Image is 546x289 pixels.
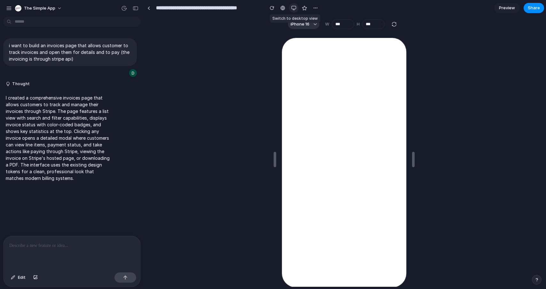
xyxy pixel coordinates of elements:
a: Preview [494,3,520,13]
span: iPhone 16 [291,21,309,27]
button: The Simple App [12,3,65,13]
div: Switch to desktop view [270,14,320,23]
button: Share [524,3,544,13]
span: Share [528,5,540,11]
p: i want to build an invoices page that allows customer to track invoices and open them for details... [9,42,131,62]
label: W [325,21,329,27]
label: H [357,21,360,27]
button: Edit [8,272,29,283]
button: iPhone 16 [288,19,319,29]
p: I created a comprehensive invoices page that allows customers to track and manage their invoices ... [6,94,113,182]
span: Edit [18,274,26,281]
span: The Simple App [24,5,55,11]
span: Preview [499,5,515,11]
